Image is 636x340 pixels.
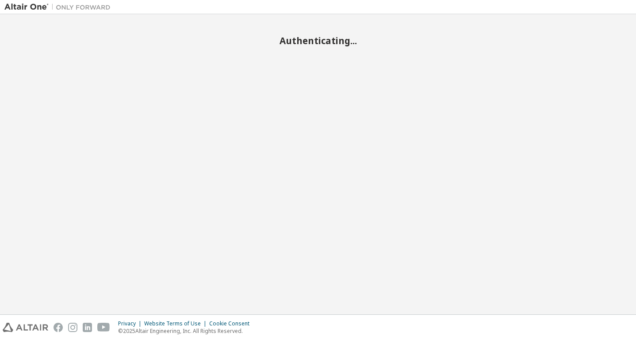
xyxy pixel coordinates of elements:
[4,35,632,46] h2: Authenticating...
[68,323,77,332] img: instagram.svg
[3,323,48,332] img: altair_logo.svg
[97,323,110,332] img: youtube.svg
[209,320,255,327] div: Cookie Consent
[144,320,209,327] div: Website Terms of Use
[54,323,63,332] img: facebook.svg
[118,327,255,335] p: © 2025 Altair Engineering, Inc. All Rights Reserved.
[118,320,144,327] div: Privacy
[4,3,115,11] img: Altair One
[83,323,92,332] img: linkedin.svg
